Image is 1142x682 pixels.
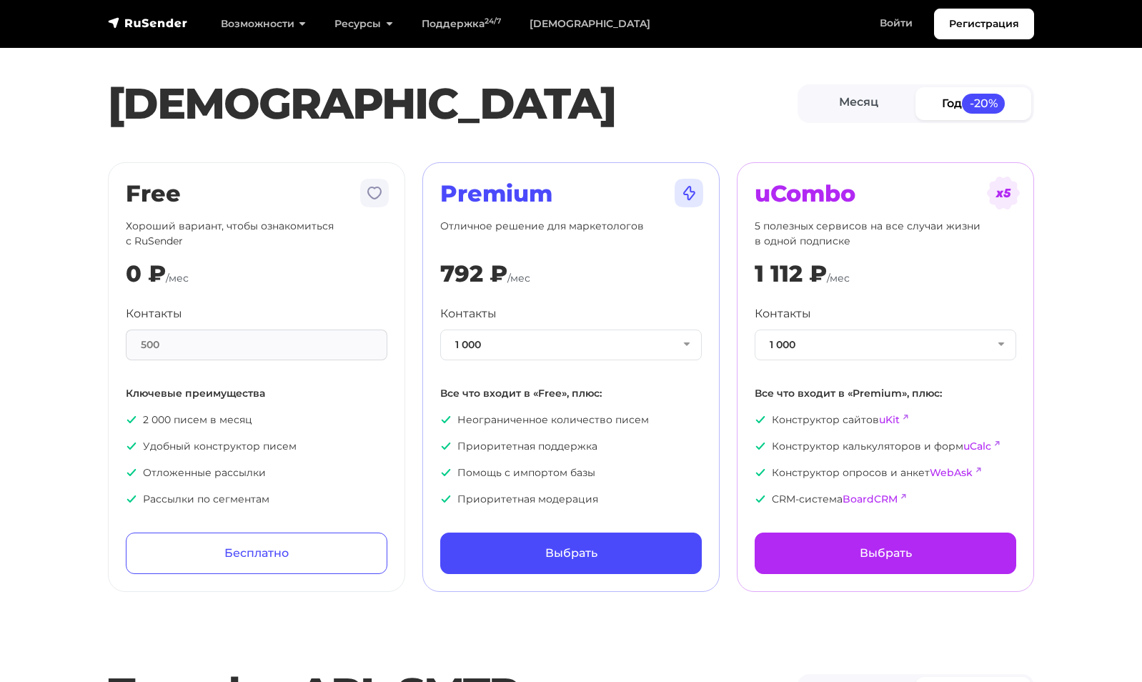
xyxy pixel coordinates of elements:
p: Отличное решение для маркетологов [440,219,702,249]
label: Контакты [440,305,497,322]
img: tarif-ucombo.svg [986,176,1021,210]
img: icon-ok.svg [755,440,766,452]
a: uKit [879,413,900,426]
img: icon-ok.svg [126,440,137,452]
img: icon-ok.svg [755,493,766,505]
a: Выбрать [440,533,702,574]
h2: uCombo [755,180,1016,207]
h2: Free [126,180,387,207]
a: Регистрация [934,9,1034,39]
p: Ключевые преимущества [126,386,387,401]
p: Все что входит в «Free», плюс: [440,386,702,401]
a: BoardCRM [843,493,898,505]
img: icon-ok.svg [126,414,137,425]
a: Бесплатно [126,533,387,574]
p: Хороший вариант, чтобы ознакомиться с RuSender [126,219,387,249]
div: 792 ₽ [440,260,507,287]
label: Контакты [755,305,811,322]
span: -20% [962,94,1005,113]
p: Приоритетная модерация [440,492,702,507]
a: Месяц [800,87,916,119]
img: icon-ok.svg [755,467,766,478]
span: /мес [507,272,530,285]
a: WebAsk [930,466,973,479]
div: 0 ₽ [126,260,166,287]
span: /мес [827,272,850,285]
sup: 24/7 [485,16,501,26]
p: Конструктор калькуляторов и форм [755,439,1016,454]
p: Удобный конструктор писем [126,439,387,454]
img: icon-ok.svg [440,493,452,505]
a: Выбрать [755,533,1016,574]
img: icon-ok.svg [126,467,137,478]
img: icon-ok.svg [126,493,137,505]
img: icon-ok.svg [440,440,452,452]
a: Год [915,87,1031,119]
p: Все что входит в «Premium», плюс: [755,386,1016,401]
img: RuSender [108,16,188,30]
p: 2 000 писем в месяц [126,412,387,428]
span: /мес [166,272,189,285]
a: Войти [865,9,927,38]
label: Контакты [126,305,182,322]
p: Конструктор опросов и анкет [755,465,1016,480]
img: tarif-free.svg [357,176,392,210]
a: Поддержка24/7 [407,9,515,39]
p: 5 полезных сервисов на все случаи жизни в одной подписке [755,219,1016,249]
img: icon-ok.svg [440,467,452,478]
a: Ресурсы [320,9,407,39]
p: Рассылки по сегментам [126,492,387,507]
h2: Premium [440,180,702,207]
div: 1 112 ₽ [755,260,827,287]
p: Помощь с импортом базы [440,465,702,480]
a: Возможности [207,9,320,39]
p: Конструктор сайтов [755,412,1016,428]
img: tarif-premium.svg [672,176,706,210]
button: 1 000 [755,330,1016,360]
p: CRM-система [755,492,1016,507]
p: Отложенные рассылки [126,465,387,480]
h1: [DEMOGRAPHIC_DATA] [108,78,798,129]
p: Неограниченное количество писем [440,412,702,428]
button: 1 000 [440,330,702,360]
p: Приоритетная поддержка [440,439,702,454]
a: uCalc [963,440,991,453]
img: icon-ok.svg [755,414,766,425]
img: icon-ok.svg [440,414,452,425]
a: [DEMOGRAPHIC_DATA] [515,9,665,39]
